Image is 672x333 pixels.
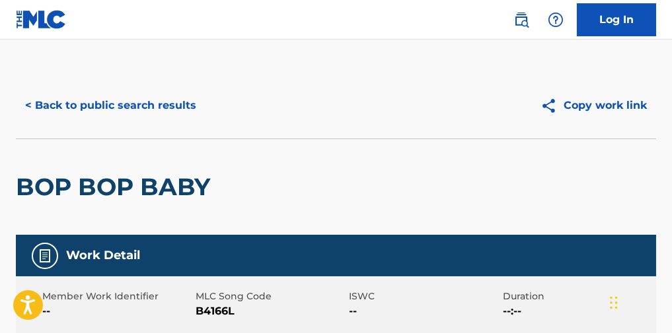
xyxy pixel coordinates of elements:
h2: BOP BOP BABY [16,172,217,202]
a: Public Search [508,7,535,33]
span: Duration [503,289,653,303]
div: Help [542,7,569,33]
h5: Work Detail [66,248,140,263]
span: -- [350,303,500,319]
span: --:-- [503,303,653,319]
img: help [548,12,564,28]
img: Copy work link [541,98,564,114]
button: Copy work link [531,89,656,122]
img: Work Detail [37,248,53,264]
button: < Back to public search results [16,89,205,122]
span: ISWC [350,289,500,303]
span: -- [42,303,192,319]
span: MLC Song Code [196,289,346,303]
iframe: Chat Widget [606,270,672,333]
div: Drag [610,283,618,322]
a: Log In [577,3,656,36]
img: MLC Logo [16,10,67,29]
span: Member Work Identifier [42,289,192,303]
img: search [513,12,529,28]
span: B4166L [196,303,346,319]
